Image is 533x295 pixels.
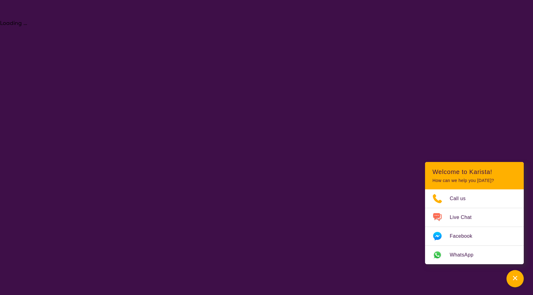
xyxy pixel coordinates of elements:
span: WhatsApp [450,250,481,260]
a: Web link opens in a new tab. [425,246,524,264]
h2: Welcome to Karista! [432,168,516,176]
div: Channel Menu [425,162,524,264]
span: Live Chat [450,213,479,222]
button: Channel Menu [506,270,524,287]
span: Call us [450,194,473,203]
p: How can we help you [DATE]? [432,178,516,183]
ul: Choose channel [425,189,524,264]
span: Facebook [450,232,480,241]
